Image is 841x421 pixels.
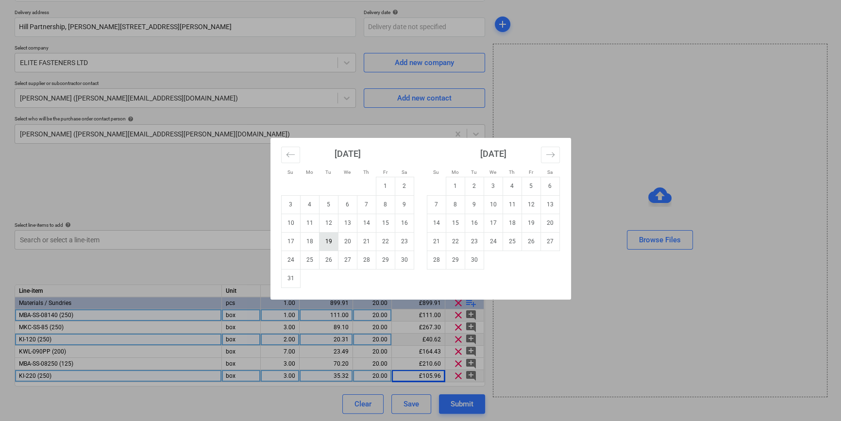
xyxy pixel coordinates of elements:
td: Friday, September 12, 2025 [521,195,540,214]
td: Sunday, August 10, 2025 [281,214,300,232]
td: Wednesday, September 10, 2025 [484,195,503,214]
small: Fr [529,169,533,175]
iframe: Chat Widget [792,374,841,421]
td: Monday, September 29, 2025 [446,251,465,269]
small: We [344,169,351,175]
td: Sunday, September 21, 2025 [427,232,446,251]
td: Sunday, September 14, 2025 [427,214,446,232]
td: Monday, September 22, 2025 [446,232,465,251]
td: Friday, September 5, 2025 [521,177,540,195]
td: Tuesday, September 16, 2025 [465,214,484,232]
td: Tuesday, September 9, 2025 [465,195,484,214]
td: Sunday, August 24, 2025 [281,251,300,269]
td: Thursday, August 7, 2025 [357,195,376,214]
td: Saturday, August 16, 2025 [395,214,414,232]
div: Calendar [270,138,571,300]
td: Wednesday, August 27, 2025 [338,251,357,269]
td: Saturday, September 27, 2025 [540,232,559,251]
td: Tuesday, September 23, 2025 [465,232,484,251]
small: Sa [402,169,407,175]
td: Wednesday, August 13, 2025 [338,214,357,232]
small: Mo [306,169,313,175]
td: Tuesday, August 5, 2025 [319,195,338,214]
td: Friday, September 19, 2025 [521,214,540,232]
td: Sunday, September 7, 2025 [427,195,446,214]
td: Saturday, August 9, 2025 [395,195,414,214]
td: Wednesday, August 20, 2025 [338,232,357,251]
small: Th [509,169,515,175]
td: Thursday, August 21, 2025 [357,232,376,251]
td: Saturday, August 23, 2025 [395,232,414,251]
td: Tuesday, September 30, 2025 [465,251,484,269]
td: Monday, August 11, 2025 [300,214,319,232]
td: Friday, August 15, 2025 [376,214,395,232]
td: Saturday, September 20, 2025 [540,214,559,232]
td: Tuesday, August 26, 2025 [319,251,338,269]
small: Th [363,169,369,175]
td: Monday, August 25, 2025 [300,251,319,269]
td: Friday, September 26, 2025 [521,232,540,251]
td: Saturday, September 13, 2025 [540,195,559,214]
small: Sa [547,169,553,175]
td: Thursday, September 11, 2025 [503,195,521,214]
td: Friday, August 1, 2025 [376,177,395,195]
td: Thursday, September 25, 2025 [503,232,521,251]
button: Move backward to switch to the previous month. [281,147,300,163]
td: Wednesday, September 3, 2025 [484,177,503,195]
td: Saturday, September 6, 2025 [540,177,559,195]
td: Friday, August 22, 2025 [376,232,395,251]
td: Tuesday, September 2, 2025 [465,177,484,195]
td: Tuesday, August 19, 2025 [319,232,338,251]
td: Monday, September 8, 2025 [446,195,465,214]
td: Monday, September 15, 2025 [446,214,465,232]
small: Tu [471,169,477,175]
button: Move forward to switch to the next month. [541,147,560,163]
td: Monday, September 1, 2025 [446,177,465,195]
td: Sunday, August 3, 2025 [281,195,300,214]
td: Saturday, August 2, 2025 [395,177,414,195]
td: Thursday, September 18, 2025 [503,214,521,232]
td: Friday, August 29, 2025 [376,251,395,269]
td: Tuesday, August 12, 2025 [319,214,338,232]
td: Thursday, September 4, 2025 [503,177,521,195]
td: Wednesday, August 6, 2025 [338,195,357,214]
small: We [489,169,496,175]
td: Friday, August 8, 2025 [376,195,395,214]
small: Tu [325,169,331,175]
strong: [DATE] [335,149,361,159]
small: Su [433,169,439,175]
small: Su [287,169,293,175]
td: Saturday, August 30, 2025 [395,251,414,269]
td: Monday, August 18, 2025 [300,232,319,251]
td: Thursday, August 14, 2025 [357,214,376,232]
td: Sunday, August 31, 2025 [281,269,300,287]
td: Wednesday, September 17, 2025 [484,214,503,232]
strong: [DATE] [480,149,506,159]
td: Thursday, August 28, 2025 [357,251,376,269]
td: Sunday, August 17, 2025 [281,232,300,251]
small: Fr [383,169,387,175]
small: Mo [452,169,459,175]
td: Sunday, September 28, 2025 [427,251,446,269]
td: Monday, August 4, 2025 [300,195,319,214]
td: Wednesday, September 24, 2025 [484,232,503,251]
